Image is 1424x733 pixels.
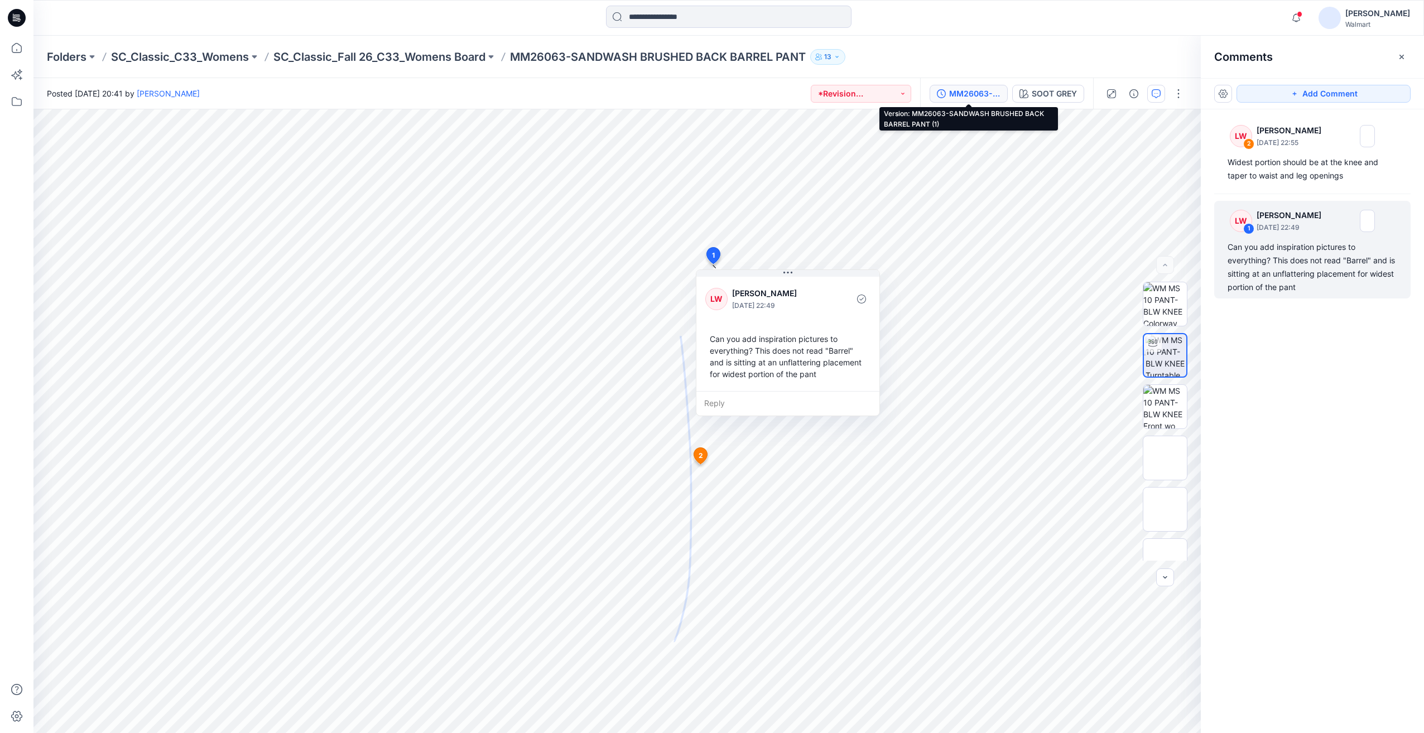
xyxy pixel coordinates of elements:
[1243,223,1254,234] div: 1
[1228,156,1397,182] div: Widest portion should be at the knee and taper to waist and leg openings
[930,85,1008,103] button: MM26063-SANDWASH BRUSHED BACK BARREL PANT (1)
[705,329,870,384] div: Can you add inspiration pictures to everything? This does not read "Barrel" and is sitting at an ...
[510,49,806,65] p: MM26063-SANDWASH BRUSHED BACK BARREL PANT
[1257,124,1329,137] p: [PERSON_NAME]
[1143,385,1187,428] img: WM MS 10 PANT-BLW KNEE Front wo Avatar
[111,49,249,65] a: SC_Classic_C33_Womens
[1230,125,1252,147] div: LW
[137,89,200,98] a: [PERSON_NAME]
[1257,209,1329,222] p: [PERSON_NAME]
[712,250,715,261] span: 1
[1214,50,1273,64] h2: Comments
[1125,85,1143,103] button: Details
[824,51,831,63] p: 13
[1143,282,1187,326] img: WM MS 10 PANT-BLW KNEE Colorway wo Avatar
[1237,85,1411,103] button: Add Comment
[1257,222,1329,233] p: [DATE] 22:49
[732,287,823,300] p: [PERSON_NAME]
[949,88,1000,100] div: MM26063-SANDWASH BRUSHED BACK BARREL PANT (1)
[699,451,703,461] span: 2
[1345,20,1410,28] div: Walmart
[47,49,86,65] a: Folders
[1319,7,1341,29] img: avatar
[1146,334,1186,377] img: WM MS 10 PANT-BLW KNEE Turntable with Avatar
[696,391,879,416] div: Reply
[273,49,485,65] a: SC_Classic_Fall 26_C33_Womens Board
[1012,85,1084,103] button: SOOT GREY
[705,288,728,310] div: LW
[47,88,200,99] span: Posted [DATE] 20:41 by
[1345,7,1410,20] div: [PERSON_NAME]
[1228,240,1397,294] div: Can you add inspiration pictures to everything? This does not read "Barrel" and is sitting at an ...
[1243,138,1254,150] div: 2
[810,49,845,65] button: 13
[1230,210,1252,232] div: LW
[732,300,823,311] p: [DATE] 22:49
[1257,137,1329,148] p: [DATE] 22:55
[1032,88,1077,100] div: SOOT GREY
